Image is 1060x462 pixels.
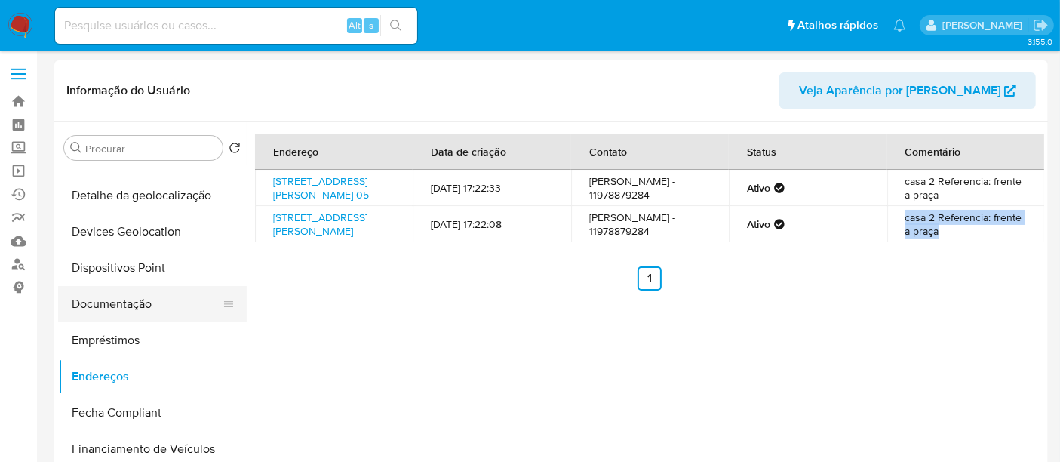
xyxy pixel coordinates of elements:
td: [PERSON_NAME] - 11978879284 [571,170,729,206]
a: Notificações [893,19,906,32]
nav: Paginación [255,266,1044,291]
td: casa 2 Referencia: frente a praça [887,206,1045,242]
th: Contato [571,134,729,170]
button: Procurar [70,142,82,154]
span: Veja Aparência por [PERSON_NAME] [799,72,1000,109]
button: Dispositivos Point [58,250,247,286]
button: Veja Aparência por [PERSON_NAME] [779,72,1036,109]
button: Retornar ao pedido padrão [229,142,241,159]
button: search-icon [380,15,411,36]
td: [PERSON_NAME] - 11978879284 [571,206,729,242]
a: [STREET_ADDRESS][PERSON_NAME] 05 [273,174,369,202]
button: Endereços [58,359,247,395]
h1: Informação do Usuário [66,83,190,98]
button: Devices Geolocation [58,214,247,250]
input: Pesquise usuários ou casos... [55,16,417,35]
span: s [369,18,373,32]
strong: Ativo [747,217,770,231]
button: Fecha Compliant [58,395,247,431]
button: Detalhe da geolocalização [58,177,247,214]
a: Ir a la página 1 [638,266,662,291]
th: Comentário [887,134,1045,170]
p: renato.lopes@mercadopago.com.br [942,18,1028,32]
button: Documentação [58,286,235,322]
span: Atalhos rápidos [797,17,878,33]
input: Procurar [85,142,217,156]
a: [STREET_ADDRESS][PERSON_NAME] [273,210,367,239]
span: Alt [349,18,361,32]
td: [DATE] 17:22:33 [413,170,570,206]
th: Data de criação [413,134,570,170]
button: Empréstimos [58,322,247,359]
th: Status [729,134,886,170]
a: Sair [1033,17,1049,33]
td: [DATE] 17:22:08 [413,206,570,242]
td: casa 2 Referencia: frente a praça [887,170,1045,206]
strong: Ativo [747,181,770,195]
th: Endereço [255,134,413,170]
